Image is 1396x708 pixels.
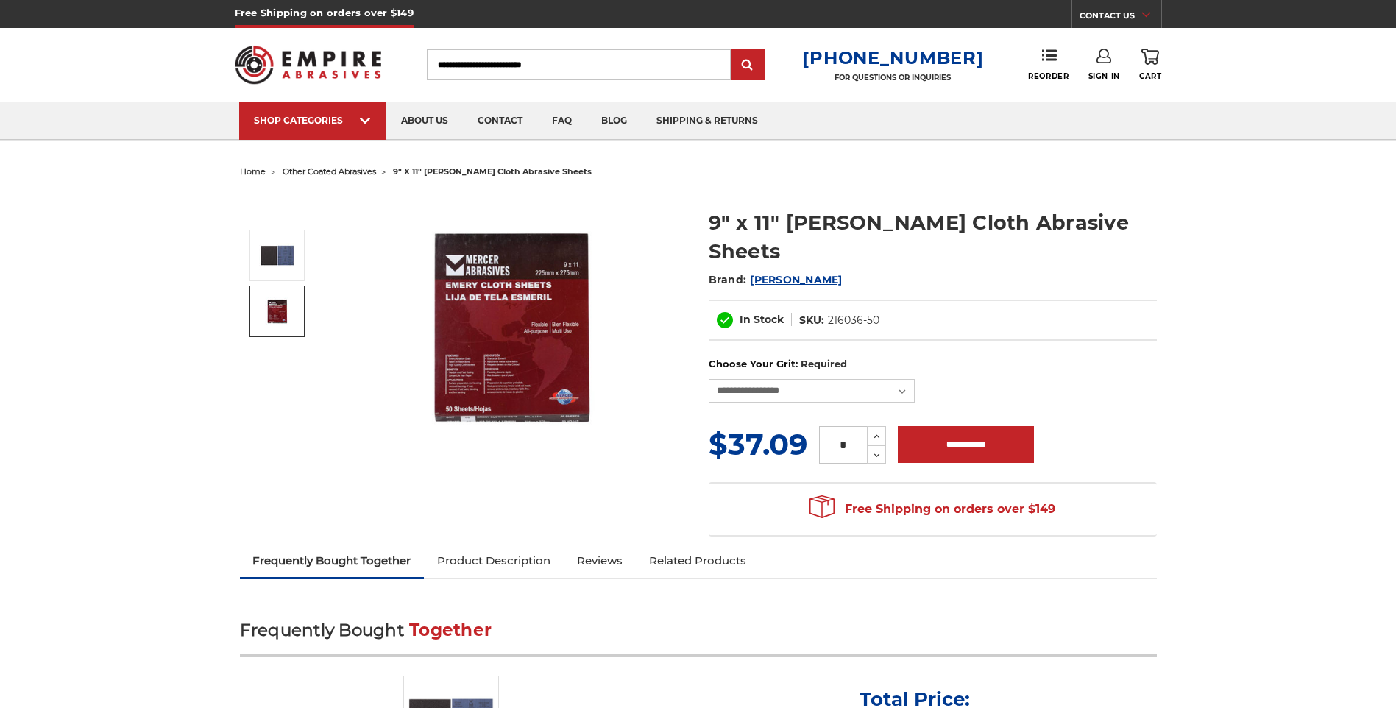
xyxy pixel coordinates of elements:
span: Cart [1139,71,1161,81]
a: contact [463,102,537,140]
a: shipping & returns [642,102,773,140]
a: Cart [1139,49,1161,81]
a: Related Products [636,545,759,577]
a: [PHONE_NUMBER] [802,47,983,68]
div: SHOP CATEGORIES [254,115,372,126]
dd: 216036-50 [828,313,879,328]
img: Empire Abrasives [235,36,382,93]
span: $37.09 [709,426,807,462]
span: Free Shipping on orders over $149 [809,495,1055,524]
span: Brand: [709,273,747,286]
a: Reviews [564,545,636,577]
input: Submit [733,51,762,80]
p: FOR QUESTIONS OR INQUIRIES [802,73,983,82]
span: Together [409,620,492,640]
img: Emery Cloth 50 Pack [259,297,296,325]
a: faq [537,102,587,140]
label: Choose Your Grit: [709,357,1157,372]
a: Product Description [424,545,564,577]
span: Reorder [1028,71,1069,81]
a: [PERSON_NAME] [750,273,842,286]
a: Frequently Bought Together [240,545,425,577]
span: Frequently Bought [240,620,404,640]
span: 9" x 11" [PERSON_NAME] cloth abrasive sheets [393,166,592,177]
a: other coated abrasives [283,166,376,177]
dt: SKU: [799,313,824,328]
h1: 9" x 11" [PERSON_NAME] Cloth Abrasive Sheets [709,208,1157,266]
img: 9" x 11" Emery Cloth Sheets [259,237,296,274]
span: Sign In [1088,71,1120,81]
a: Reorder [1028,49,1069,80]
a: blog [587,102,642,140]
span: In Stock [740,313,784,326]
small: Required [801,358,847,369]
img: 9" x 11" Emery Cloth Sheets [366,217,660,438]
a: home [240,166,266,177]
a: about us [386,102,463,140]
a: CONTACT US [1080,7,1161,28]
